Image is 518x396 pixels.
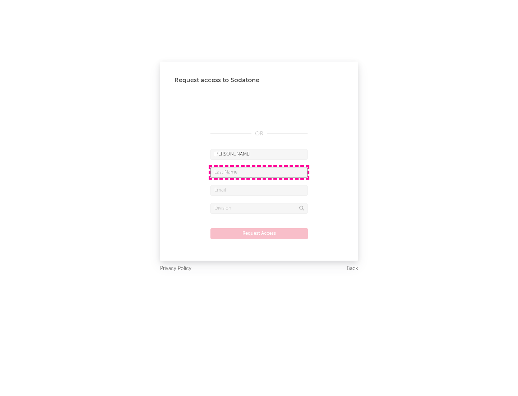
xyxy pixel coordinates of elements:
input: Last Name [210,167,308,178]
div: Request access to Sodatone [174,76,344,85]
button: Request Access [210,228,308,239]
a: Back [347,264,358,273]
a: Privacy Policy [160,264,191,273]
input: First Name [210,149,308,160]
div: OR [210,130,308,138]
input: Division [210,203,308,214]
input: Email [210,185,308,196]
